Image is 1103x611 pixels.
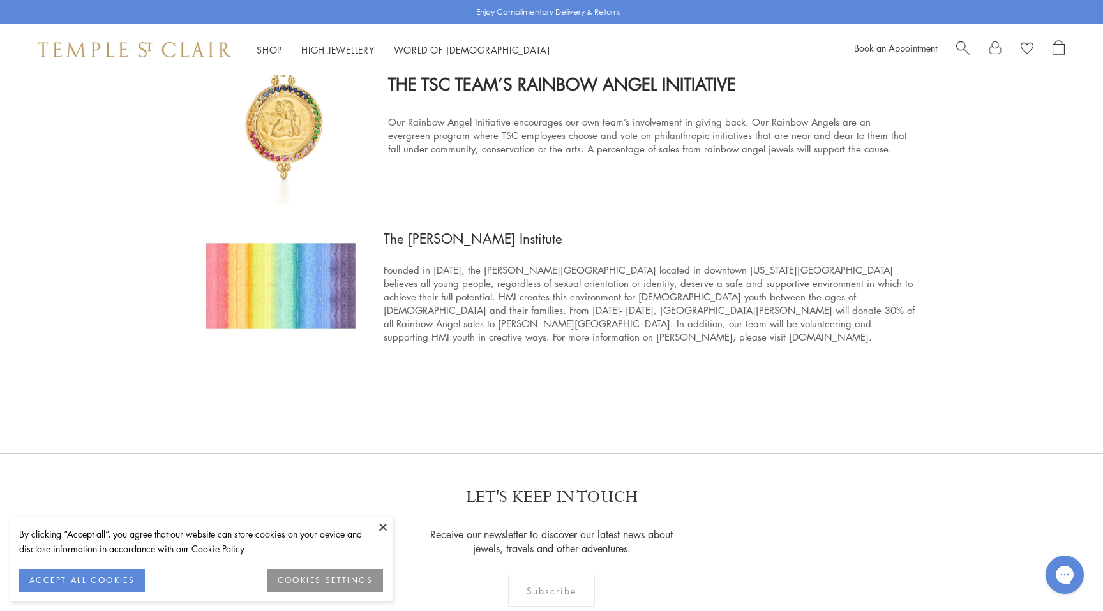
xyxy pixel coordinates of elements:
a: Book an Appointment [854,41,937,54]
img: Temple St. Clair [38,42,231,57]
p: LET'S KEEP IN TOUCH [466,486,638,508]
button: ACCEPT ALL COOKIES [19,569,145,592]
a: World of [DEMOGRAPHIC_DATA]World of [DEMOGRAPHIC_DATA] [394,43,550,56]
div: By clicking “Accept all”, you agree that our website can store cookies on your device and disclos... [19,527,383,556]
span: THE TSC TEAM’S RAINBOW ANGEL INITIATIVE [388,73,736,96]
p: Enjoy Complimentary Delivery & Returns [476,6,621,18]
iframe: Gorgias live chat messenger [1039,551,1090,598]
img: pf-fa157fe5--AP16RNBRSZD-5.jpg [188,22,379,205]
div: Subscribe [508,575,596,607]
span: The [PERSON_NAME] Institute [384,230,562,247]
img: pf-157fe53f--rainbow-with-border.jpg [188,215,374,357]
a: View Wishlist [1021,40,1033,59]
a: Search [956,40,970,59]
a: ShopShop [257,43,282,56]
a: High JewelleryHigh Jewellery [301,43,375,56]
p: Receive our newsletter to discover our latest news about jewels, travels and other adventures. [423,527,681,556]
nav: Main navigation [257,42,550,58]
span: Our Rainbow Angel Initiative encourages our own team’s involvement in giving back. Our Rainbow An... [388,115,915,156]
a: Open Shopping Bag [1053,40,1065,59]
button: COOKIES SETTINGS [267,569,383,592]
span: Founded in [DATE], the [PERSON_NAME][GEOGRAPHIC_DATA] located in downtown [US_STATE][GEOGRAPHIC_D... [384,263,915,344]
